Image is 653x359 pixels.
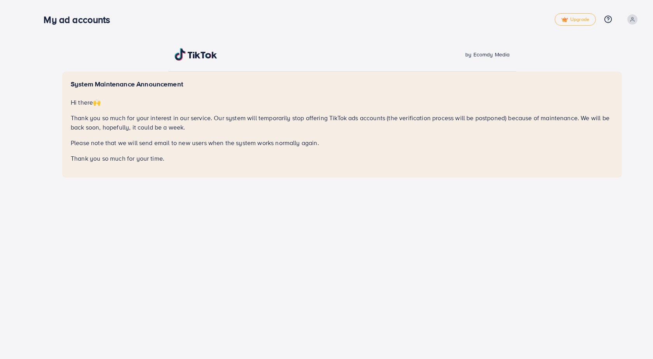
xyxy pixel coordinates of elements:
p: Thank you so much for your time. [71,154,613,163]
h5: System Maintenance Announcement [71,80,613,88]
a: tickUpgrade [555,13,596,26]
p: Thank you so much for your interest in our service. Our system will temporarily stop offering Tik... [71,113,613,132]
h3: My ad accounts [44,14,116,25]
p: Please note that we will send email to new users when the system works normally again. [71,138,613,147]
img: tick [561,17,568,23]
span: by Ecomdy Media [465,51,510,58]
span: Upgrade [561,17,589,23]
img: TikTok [175,48,217,61]
span: 🙌 [93,98,101,107]
p: Hi there [71,98,613,107]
